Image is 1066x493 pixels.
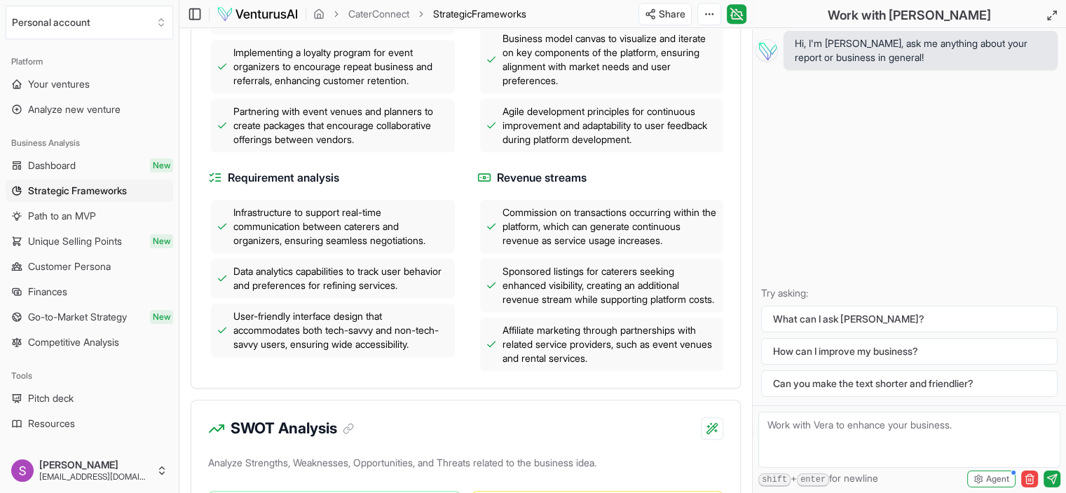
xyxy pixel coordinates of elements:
a: Your ventures [6,73,173,95]
span: New [150,158,173,173]
span: StrategicFrameworks [433,7,526,21]
span: Frameworks [472,8,526,20]
span: Path to an MVP [28,209,96,223]
p: Try asking: [761,286,1058,300]
span: [EMAIL_ADDRESS][DOMAIN_NAME] [39,471,151,482]
a: Path to an MVP [6,205,173,227]
span: User-friendly interface design that accommodates both tech-savvy and non-tech-savvy users, ensuri... [233,309,449,351]
kbd: shift [758,473,791,487]
button: How can I improve my business? [761,338,1058,365]
img: ACg8ocL2jVy225UQ9XGPHmyHeFFnEuzcNt3RggNsslju3-bTlFMO=s96-c [11,459,34,482]
span: Resources [28,417,75,431]
span: Share [659,7,685,21]
div: Business Analysis [6,132,173,154]
span: Affiliate marketing through partnerships with related service providers, such as event venues and... [503,323,718,365]
span: New [150,310,173,324]
img: logo [217,6,299,22]
kbd: enter [797,473,829,487]
p: Analyze Strengths, Weaknesses, Opportunities, and Threats related to the business idea. [208,453,723,478]
button: [PERSON_NAME][EMAIL_ADDRESS][DOMAIN_NAME] [6,454,173,487]
span: Your ventures [28,77,90,91]
span: Strategic Frameworks [28,184,127,198]
span: Sponsored listings for caterers seeking enhanced visibility, creating an additional revenue strea... [503,264,718,306]
span: Requirement analysis [228,169,339,187]
span: Business model canvas to visualize and iterate on key components of the platform, ensuring alignm... [503,32,718,88]
a: Customer Persona [6,255,173,278]
a: CaterConnect [348,7,409,21]
span: Agent [986,473,1009,485]
a: Competitive Analysis [6,331,173,353]
button: Share [638,3,692,25]
span: Partnering with event venues and planners to create packages that encourage collaborative offerin... [233,104,449,147]
span: Competitive Analysis [28,335,119,349]
span: Commission on transactions occurring within the platform, which can generate continuous revenue a... [503,205,718,248]
a: DashboardNew [6,154,173,177]
button: Can you make the text shorter and friendlier? [761,370,1058,397]
span: Agile development principles for continuous improvement and adaptability to user feedback during ... [503,104,718,147]
span: Pitch deck [28,391,74,405]
a: Analyze new venture [6,98,173,121]
h3: SWOT Analysis [231,417,354,440]
span: Dashboard [28,158,76,173]
span: Data analytics capabilities to track user behavior and preferences for refining services. [233,264,449,292]
span: Go-to-Market Strategy [28,310,127,324]
span: Customer Persona [28,259,111,273]
span: Unique Selling Points [28,234,122,248]
span: + for newline [758,471,878,487]
span: Finances [28,285,67,299]
button: What can I ask [PERSON_NAME]? [761,306,1058,332]
a: Finances [6,281,173,303]
span: Revenue streams [497,169,587,187]
span: New [150,234,173,248]
nav: breadcrumb [313,7,526,21]
button: Select an organization [6,6,173,39]
span: Analyze new venture [28,102,121,116]
div: Tools [6,365,173,387]
a: Go-to-Market StrategyNew [6,306,173,328]
a: Strategic Frameworks [6,180,173,202]
button: Agent [967,471,1016,487]
span: Infrastructure to support real-time communication between caterers and organizers, ensuring seaml... [233,205,449,248]
div: Platform [6,50,173,73]
span: Hi, I'm [PERSON_NAME], ask me anything about your report or business in general! [795,36,1046,65]
a: Unique Selling PointsNew [6,230,173,252]
img: Vera [756,39,778,62]
a: Pitch deck [6,387,173,410]
h2: Work with [PERSON_NAME] [828,6,991,25]
span: [PERSON_NAME] [39,459,151,471]
span: Implementing a loyalty program for event organizers to encourage repeat business and referrals, e... [233,46,449,88]
a: Resources [6,412,173,435]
